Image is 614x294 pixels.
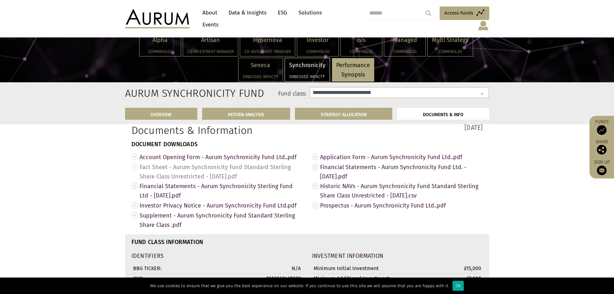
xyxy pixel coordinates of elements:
h5: Embedded Impact® [243,75,278,79]
h5: Embedded Impact® [289,75,326,79]
p: Managed [388,35,421,45]
p: Artisan [187,35,234,45]
strong: DOCUMENT DOWNLOADS [132,141,198,148]
div: Share [593,140,611,155]
a: Data & Insights [225,7,270,19]
h5: Commingled [144,50,177,54]
td: Minimum Additional Investment [312,273,421,283]
a: ESG [275,7,290,19]
img: account-icon.svg [477,20,489,31]
p: Alpha [144,35,177,45]
span: Financial Statements - Aurum Synchronicity Sterling Fund Ltd - [DATE].pdf [140,181,302,200]
p: Isis [345,35,378,45]
p: Investor [301,35,334,45]
h2: Aurum Synchronicity Fund [125,87,178,99]
h1: Documents & Information [132,124,302,137]
span: Prospectus - Aurum Synchronicity Fund Ltd..pdf [320,200,483,210]
p: Seneca [243,61,278,70]
span: Access Funds [444,9,473,17]
td: £15,000 [421,264,483,273]
td: N/A [240,264,302,273]
a: Access Funds [440,6,489,20]
img: Aurum [125,9,190,28]
p: Multi Strategy [432,35,469,45]
h5: Commingled [301,50,334,54]
a: Events [199,19,219,31]
span: Fact Sheet - Aurum Synchronicity Fund Standard Sterling Share Class Unrestricted - [DATE].pdf [140,162,302,181]
input: Submit [422,7,435,20]
span: Financial Statements - Aurum Synchronicity Fund Ltd. - [DATE].pdf [320,162,483,181]
a: Solutions [295,7,325,19]
div: Ok [453,281,464,291]
a: About [199,7,220,19]
span: Supplement - Aurum Synchronicity Fund Standard Sterling Share Class .pdf [140,210,302,230]
span: Historic NAVs - Aurum Synchronicity Fund Standard Sterling Share Class Unrestricted - [DATE].csv [320,181,483,200]
a: OVERVIEW [125,108,198,120]
label: Fund class: [187,90,307,98]
a: Sign up [593,159,611,175]
h3: [DATE] [312,124,483,131]
p: Hypernova [244,35,291,45]
strong: FUND CLASS INFORMATION [132,238,203,246]
h5: Co-investment Manager [187,50,234,54]
td: ISIN: [132,273,240,283]
h5: Commingled [432,50,469,54]
h4: IDENTIFIERS [132,253,302,259]
a: STRATEGY ALLOCATION [295,108,392,120]
p: Synchronicity [289,61,326,70]
td: £7,000 [421,273,483,283]
p: Performance Synopsis [336,61,370,79]
a: Funds [593,119,611,135]
span: Investor Privacy Notice - Aurum Synchronicity Fund Ltd.pdf [140,200,302,210]
a: RETURN ANALYSIS [202,108,290,120]
img: Access Funds [597,125,607,135]
td: BBG TICKER: [132,264,240,273]
h5: Commingled [345,50,378,54]
img: Share this post [597,145,607,155]
h5: Co-investment Manager [244,50,291,54]
span: Application Form - Aurum Synchronicity Fund Ltd..pdf [320,152,483,162]
h4: INVESTMENT INFORMATION [312,253,483,259]
td: Minimum Initial Investment [312,264,421,273]
h5: Commingled [388,50,421,54]
span: Account Opening Form - Aurum Synchronicity Fund Ltd..pdf [140,152,302,162]
td: BMG0694K1099 [240,273,302,283]
img: Sign up to our newsletter [597,166,607,175]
